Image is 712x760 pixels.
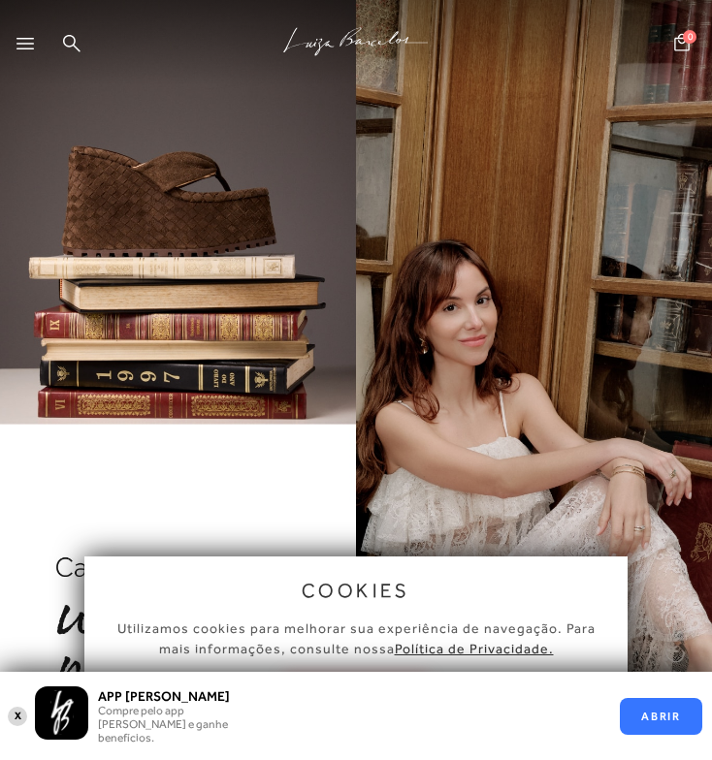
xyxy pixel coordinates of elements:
[98,704,263,744] p: Compre pelo app [PERSON_NAME] e ganhe benefícios.
[668,32,696,58] button: 0
[98,688,263,704] h3: APP [PERSON_NAME]
[117,620,596,656] span: Utilizamos cookies para melhorar sua experiência de navegação. Para mais informações, consulte nossa
[620,698,702,735] button: ABRIR
[302,580,410,601] span: cookies
[395,641,554,656] a: Política de Privacidade.
[683,30,696,44] span: 0
[9,705,27,727] button: X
